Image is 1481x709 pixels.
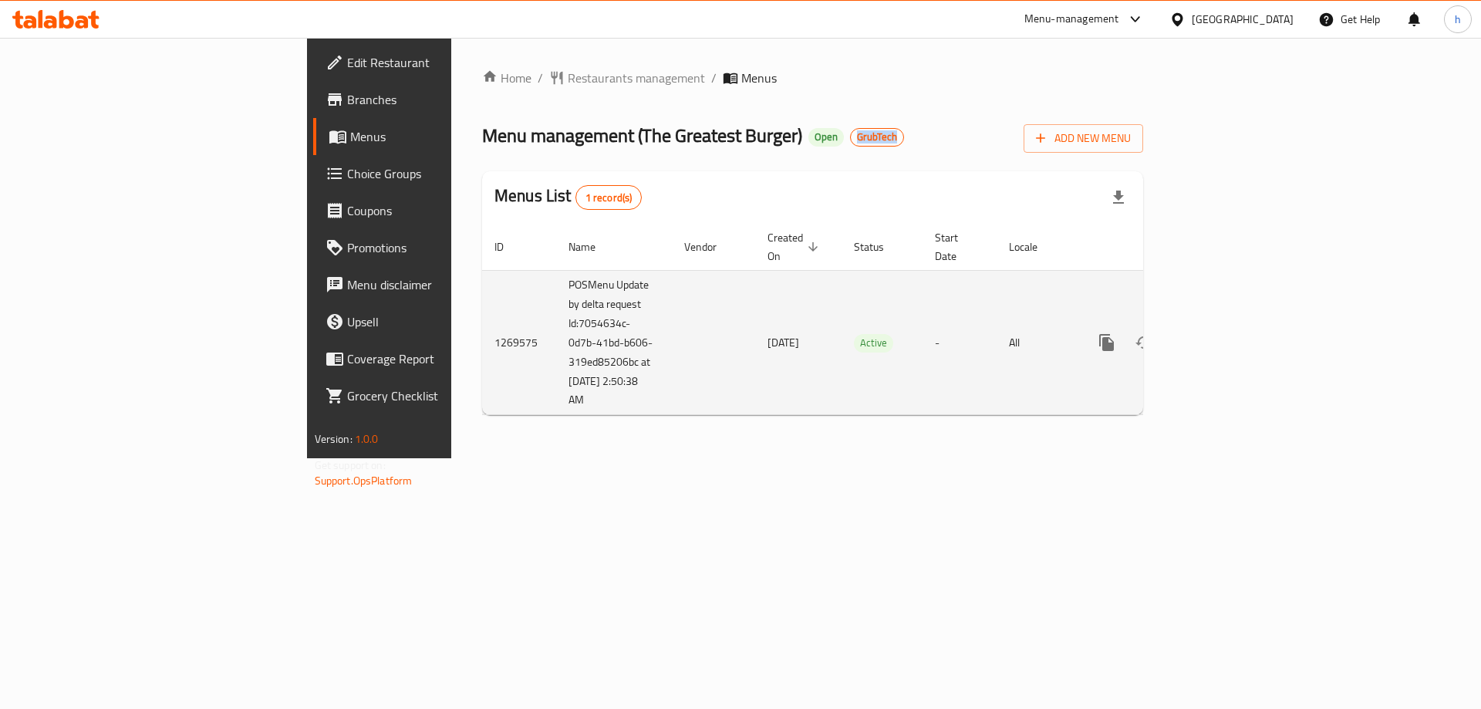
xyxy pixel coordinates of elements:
[711,69,717,87] li: /
[568,238,616,256] span: Name
[576,191,642,205] span: 1 record(s)
[494,184,642,210] h2: Menus List
[347,312,542,331] span: Upsell
[313,266,555,303] a: Menu disclaimer
[1125,324,1162,361] button: Change Status
[1455,11,1461,28] span: h
[935,228,978,265] span: Start Date
[313,81,555,118] a: Branches
[313,192,555,229] a: Coupons
[482,224,1249,416] table: enhanced table
[347,275,542,294] span: Menu disclaimer
[315,455,386,475] span: Get support on:
[1088,324,1125,361] button: more
[1036,129,1131,148] span: Add New Menu
[347,201,542,220] span: Coupons
[347,238,542,257] span: Promotions
[347,90,542,109] span: Branches
[575,185,643,210] div: Total records count
[767,228,823,265] span: Created On
[482,118,802,153] span: Menu management ( The Greatest Burger )
[997,270,1076,415] td: All
[482,69,1143,87] nav: breadcrumb
[808,130,844,143] span: Open
[313,303,555,340] a: Upsell
[1076,224,1249,271] th: Actions
[851,130,903,143] span: GrubTech
[684,238,737,256] span: Vendor
[549,69,705,87] a: Restaurants management
[347,387,542,405] span: Grocery Checklist
[923,270,997,415] td: -
[854,334,893,352] span: Active
[1024,124,1143,153] button: Add New Menu
[313,44,555,81] a: Edit Restaurant
[347,349,542,368] span: Coverage Report
[315,471,413,491] a: Support.OpsPlatform
[355,429,379,449] span: 1.0.0
[347,53,542,72] span: Edit Restaurant
[1009,238,1058,256] span: Locale
[854,238,904,256] span: Status
[767,333,799,353] span: [DATE]
[313,229,555,266] a: Promotions
[313,118,555,155] a: Menus
[741,69,777,87] span: Menus
[494,238,524,256] span: ID
[350,127,542,146] span: Menus
[313,340,555,377] a: Coverage Report
[808,128,844,147] div: Open
[568,69,705,87] span: Restaurants management
[347,164,542,183] span: Choice Groups
[1100,179,1137,216] div: Export file
[556,270,672,415] td: POSMenu Update by delta request Id:7054634c-0d7b-41bd-b606-319ed85206bc at [DATE] 2:50:38 AM
[1192,11,1294,28] div: [GEOGRAPHIC_DATA]
[313,155,555,192] a: Choice Groups
[1024,10,1119,29] div: Menu-management
[315,429,353,449] span: Version:
[313,377,555,414] a: Grocery Checklist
